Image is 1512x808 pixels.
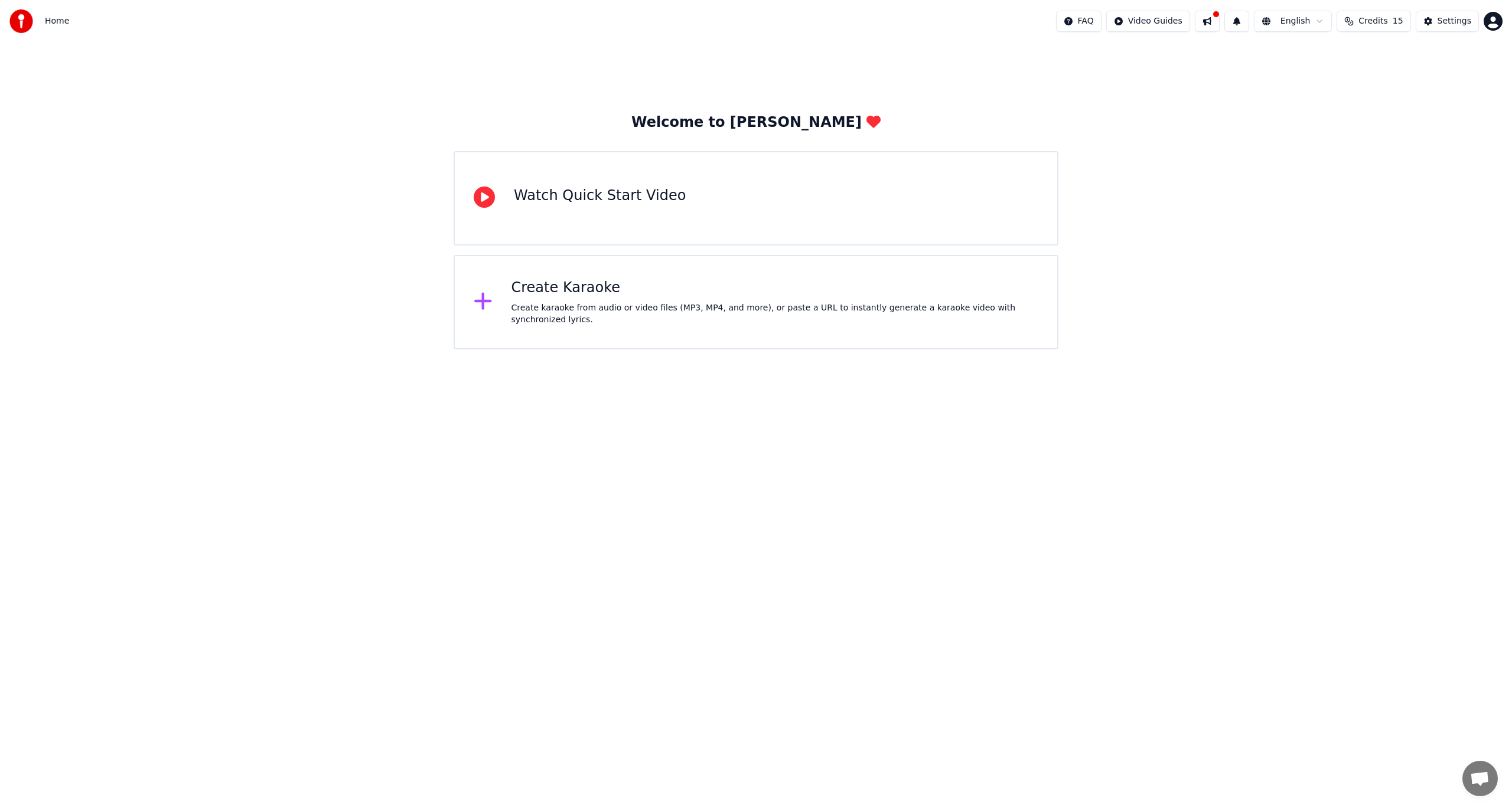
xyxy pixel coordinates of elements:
button: Credits15 [1337,11,1410,32]
span: Home [45,15,69,27]
nav: breadcrumb [45,15,69,27]
div: Watch Quick Start Video [514,187,686,205]
img: youka [9,9,33,33]
span: 15 [1393,15,1403,27]
div: Create Karaoke [511,279,1039,297]
button: Video Guides [1106,11,1190,32]
div: Settings [1438,15,1471,27]
a: Open chat [1462,761,1498,796]
div: Welcome to [PERSON_NAME] [631,113,881,132]
button: FAQ [1056,11,1102,32]
button: Settings [1416,11,1479,32]
div: Create karaoke from audio or video files (MP3, MP4, and more), or paste a URL to instantly genera... [511,302,1039,326]
span: Credits [1358,15,1387,27]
